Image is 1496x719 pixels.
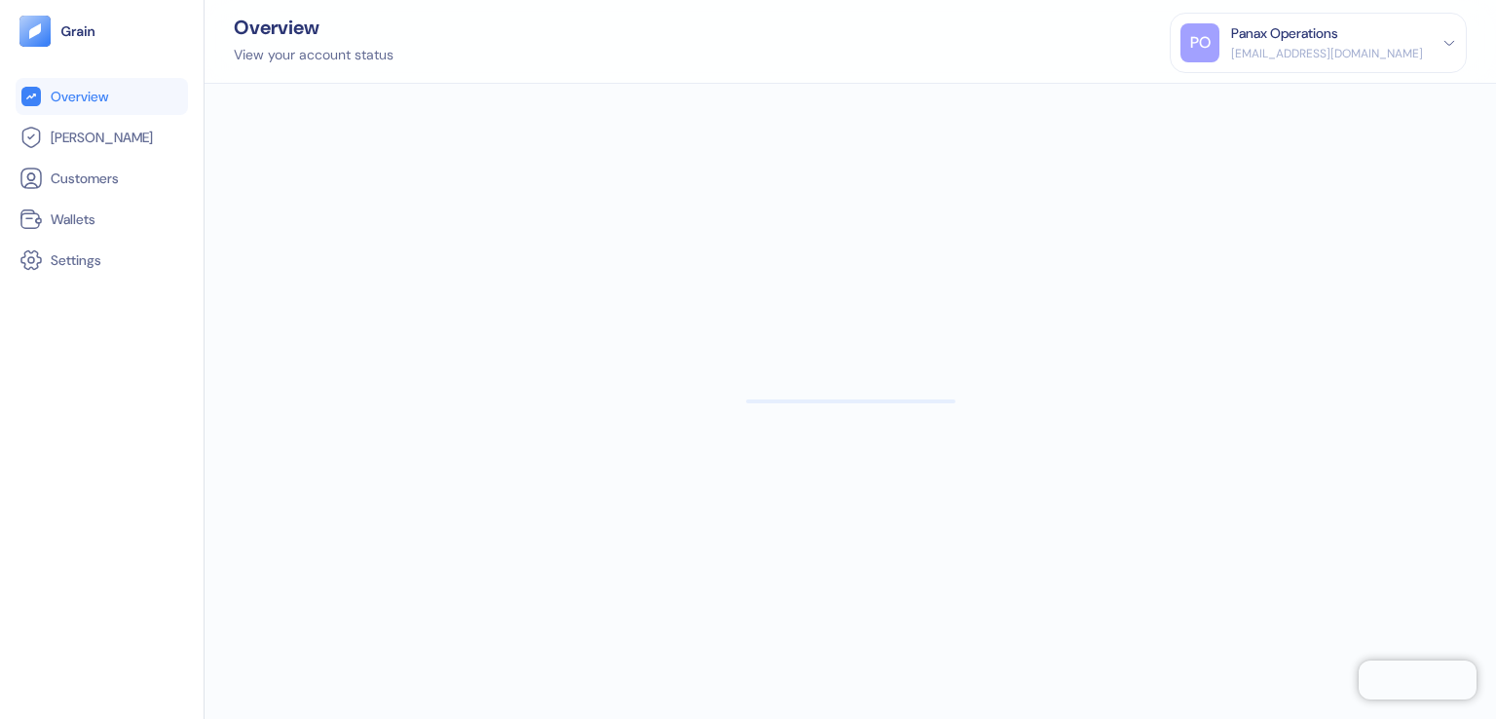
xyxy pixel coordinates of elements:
div: Panax Operations [1231,23,1338,44]
span: Overview [51,87,108,106]
a: [PERSON_NAME] [19,126,184,149]
a: Customers [19,167,184,190]
a: Overview [19,85,184,108]
img: logo-tablet-V2.svg [19,16,51,47]
span: Settings [51,250,101,270]
div: Overview [234,18,393,37]
span: Customers [51,169,119,188]
iframe: Chatra live chat [1359,661,1477,700]
div: View your account status [234,45,393,65]
div: PO [1180,23,1219,62]
span: [PERSON_NAME] [51,128,153,147]
span: Wallets [51,209,95,229]
img: logo [60,24,96,38]
a: Wallets [19,208,184,231]
div: [EMAIL_ADDRESS][DOMAIN_NAME] [1231,45,1423,62]
a: Settings [19,248,184,272]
